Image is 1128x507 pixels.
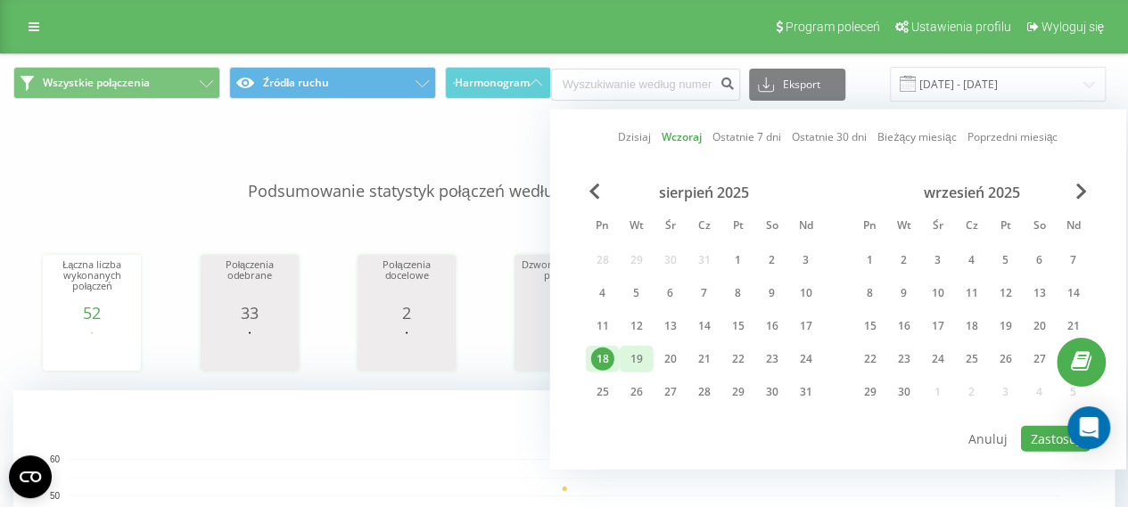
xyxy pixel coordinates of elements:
[50,454,61,464] text: 60
[657,214,684,241] abbr: środa
[712,128,781,145] a: Ostatnie 7 dni
[792,128,867,145] a: Ostatnie 30 dni
[688,379,721,405] div: czw 28 sie 2025
[1060,214,1087,241] abbr: niedziela
[960,315,984,338] div: 18
[989,313,1023,339] div: pt 19 wrz 2025
[994,249,1017,272] div: 5
[721,346,755,372] div: pt 22 sie 2025
[47,259,136,304] div: Łączna liczba wykonanych połączeń
[43,76,150,90] span: Wszystkie połączenia
[761,315,784,338] div: 16
[445,67,551,99] button: Harmonogram
[727,380,750,404] div: 29
[688,313,721,339] div: czw 14 sie 2025
[911,20,1011,34] span: Ustawienia profilu
[620,346,654,372] div: wt 19 sie 2025
[625,380,648,404] div: 26
[755,346,789,372] div: sob 23 sie 2025
[789,346,823,372] div: ndz 24 sie 2025
[755,379,789,405] div: sob 30 sie 2025
[620,379,654,405] div: wt 26 sie 2025
[659,348,682,371] div: 20
[654,346,688,372] div: śr 20 sie 2025
[693,315,716,338] div: 14
[1067,406,1110,449] div: Open Intercom Messenger
[877,128,956,145] a: Bieżący miesiąc
[761,249,784,272] div: 2
[623,214,650,241] abbr: wtorek
[1021,426,1091,452] button: Zastosuj
[1023,247,1057,274] div: sob 6 wrz 2025
[893,249,916,272] div: 2
[205,322,294,375] svg: A chart.
[1023,280,1057,307] div: sob 13 wrz 2025
[960,249,984,272] div: 4
[859,348,882,371] div: 22
[50,491,61,501] text: 50
[925,214,951,241] abbr: środa
[589,184,600,200] span: Previous Month
[859,315,882,338] div: 15
[1041,20,1104,34] span: Wyloguj się
[727,315,750,338] div: 15
[1057,247,1091,274] div: ndz 7 wrz 2025
[13,67,220,99] button: Wszystkie połączenia
[893,348,916,371] div: 23
[853,313,887,339] div: pon 15 wrz 2025
[1057,280,1091,307] div: ndz 14 wrz 2025
[721,379,755,405] div: pt 29 sie 2025
[795,315,818,338] div: 17
[591,315,614,338] div: 11
[989,247,1023,274] div: pt 5 wrz 2025
[955,313,989,339] div: czw 18 wrz 2025
[1023,313,1057,339] div: sob 20 wrz 2025
[967,128,1058,145] a: Poprzedni miesiąc
[455,77,530,89] span: Harmonogram
[893,282,916,305] div: 9
[887,346,921,372] div: wt 23 wrz 2025
[625,315,648,338] div: 12
[989,280,1023,307] div: pt 12 wrz 2025
[859,249,882,272] div: 1
[654,379,688,405] div: śr 27 sie 2025
[727,249,750,272] div: 1
[721,280,755,307] div: pt 8 sie 2025
[891,214,918,241] abbr: wtorek
[959,214,985,241] abbr: czwartek
[960,348,984,371] div: 25
[749,69,845,101] button: Eksport
[229,67,436,99] button: Źródła ruchu
[921,313,955,339] div: śr 17 wrz 2025
[659,315,682,338] div: 13
[721,247,755,274] div: pt 1 sie 2025
[1076,184,1087,200] span: Next Month
[926,315,950,338] div: 17
[853,346,887,372] div: pon 22 wrz 2025
[589,214,616,241] abbr: poniedziałek
[926,249,950,272] div: 3
[955,346,989,372] div: czw 25 wrz 2025
[662,128,702,145] a: Wczoraj
[755,247,789,274] div: sob 2 sie 2025
[795,348,818,371] div: 24
[725,214,752,241] abbr: piątek
[989,346,1023,372] div: pt 26 wrz 2025
[591,380,614,404] div: 25
[857,214,884,241] abbr: poniedziałek
[551,69,740,101] input: Wyszukiwanie według numeru
[755,280,789,307] div: sob 9 sie 2025
[362,322,451,375] svg: A chart.
[625,282,648,305] div: 5
[620,313,654,339] div: wt 12 sie 2025
[47,322,136,375] div: A chart.
[691,214,718,241] abbr: czwartek
[586,313,620,339] div: pon 11 sie 2025
[994,348,1017,371] div: 26
[1028,282,1051,305] div: 13
[205,304,294,322] div: 33
[761,348,784,371] div: 23
[789,313,823,339] div: ndz 17 sie 2025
